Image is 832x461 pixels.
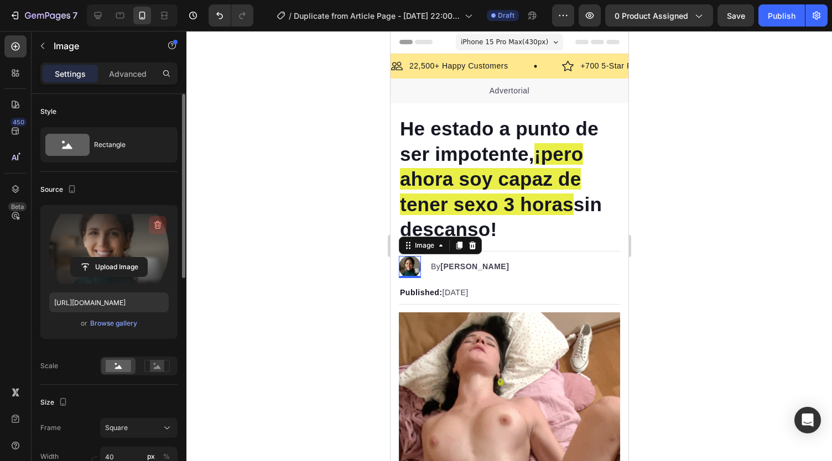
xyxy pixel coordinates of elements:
p: Advanced [109,68,147,80]
p: +700 5-Star Reviews [190,29,267,41]
button: 7 [4,4,82,27]
div: Size [40,395,70,410]
div: Beta [8,202,27,211]
div: Source [40,182,79,197]
p: By [40,230,118,242]
span: Duplicate from Article Page - [DATE] 22:00:27 [294,10,460,22]
h1: Rich Text Editor. Editing area: main [8,84,230,212]
input: https://example.com/image.jpg [49,292,169,312]
p: Image [54,39,148,53]
div: Publish [768,10,795,22]
span: Square [105,423,128,433]
p: [DATE] [9,256,228,268]
span: 0 product assigned [615,10,688,22]
button: Square [100,418,178,438]
strong: ¡pero ahora soy capaz de tener sexo 3 horas [9,112,193,184]
div: Image [22,209,46,219]
span: or [81,317,87,330]
div: Open Intercom Messenger [794,407,821,433]
p: 7 [72,9,77,22]
button: 0 product assigned [605,4,713,27]
button: Publish [758,4,805,27]
div: 450 [11,118,27,127]
strong: Published: [9,257,52,266]
p: Settings [55,68,86,80]
span: Draft [498,11,514,20]
button: Browse gallery [90,318,138,329]
button: Upload Image [70,257,148,277]
span: / [289,10,292,22]
img: 495611768014373769-1d8ab5cd-34d1-43cc-ab47-08c6e231f190.png [8,225,30,247]
p: Advertorial [1,54,237,66]
div: Scale [40,361,58,371]
button: Save [717,4,754,27]
iframe: Design area [391,31,628,461]
div: Undo/Redo [209,4,253,27]
label: Frame [40,423,61,433]
div: Rectangle [94,132,162,158]
span: Save [727,11,745,20]
p: He estado a punto de ser impotente, sin descanso! [9,85,228,211]
div: Browse gallery [90,318,137,328]
strong: [PERSON_NAME] [50,231,118,240]
div: Style [40,107,56,117]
